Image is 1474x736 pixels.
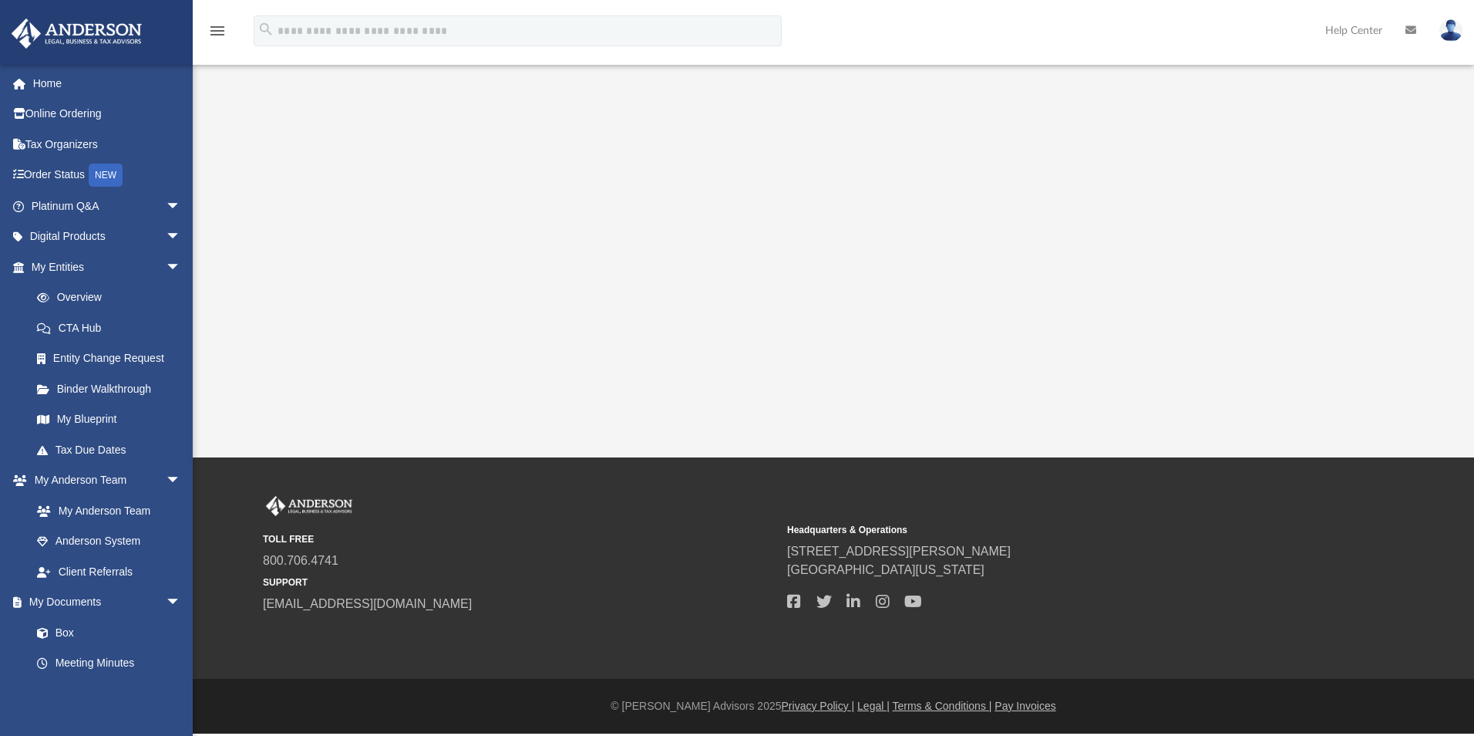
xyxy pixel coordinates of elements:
[22,373,204,404] a: Binder Walkthrough
[11,221,204,252] a: Digital Productsarrow_drop_down
[11,252,204,282] a: My Entitiesarrow_drop_down
[263,576,776,589] small: SUPPORT
[11,68,204,99] a: Home
[22,312,204,343] a: CTA Hub
[263,554,338,567] a: 800.706.4741
[22,526,197,557] a: Anderson System
[11,99,204,130] a: Online Ordering
[1439,19,1462,42] img: User Pic
[208,22,227,40] i: menu
[11,129,204,160] a: Tax Organizers
[166,587,197,619] span: arrow_drop_down
[857,700,890,712] a: Legal |
[7,19,146,49] img: Anderson Advisors Platinum Portal
[22,343,204,374] a: Entity Change Request
[89,164,123,187] div: NEW
[22,556,197,587] a: Client Referrals
[994,700,1055,712] a: Pay Invoices
[22,404,197,435] a: My Blueprint
[263,597,472,610] a: [EMAIL_ADDRESS][DOMAIN_NAME]
[22,434,204,465] a: Tax Due Dates
[166,252,197,283] span: arrow_drop_down
[893,700,992,712] a: Terms & Conditions |
[782,700,855,712] a: Privacy Policy |
[257,21,274,38] i: search
[166,221,197,253] span: arrow_drop_down
[22,648,197,679] a: Meeting Minutes
[263,496,355,516] img: Anderson Advisors Platinum Portal
[22,617,189,648] a: Box
[787,563,984,576] a: [GEOGRAPHIC_DATA][US_STATE]
[11,587,197,618] a: My Documentsarrow_drop_down
[22,678,189,709] a: Forms Library
[11,465,197,496] a: My Anderson Teamarrow_drop_down
[787,523,1301,537] small: Headquarters & Operations
[263,532,776,546] small: TOLL FREE
[22,282,204,313] a: Overview
[11,191,204,221] a: Platinum Q&Aarrow_drop_down
[22,495,189,526] a: My Anderson Team
[208,29,227,40] a: menu
[166,465,197,497] span: arrow_drop_down
[166,191,197,222] span: arrow_drop_down
[11,160,204,191] a: Order StatusNEW
[193,698,1474,714] div: © [PERSON_NAME] Advisors 2025
[787,545,1011,558] a: [STREET_ADDRESS][PERSON_NAME]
